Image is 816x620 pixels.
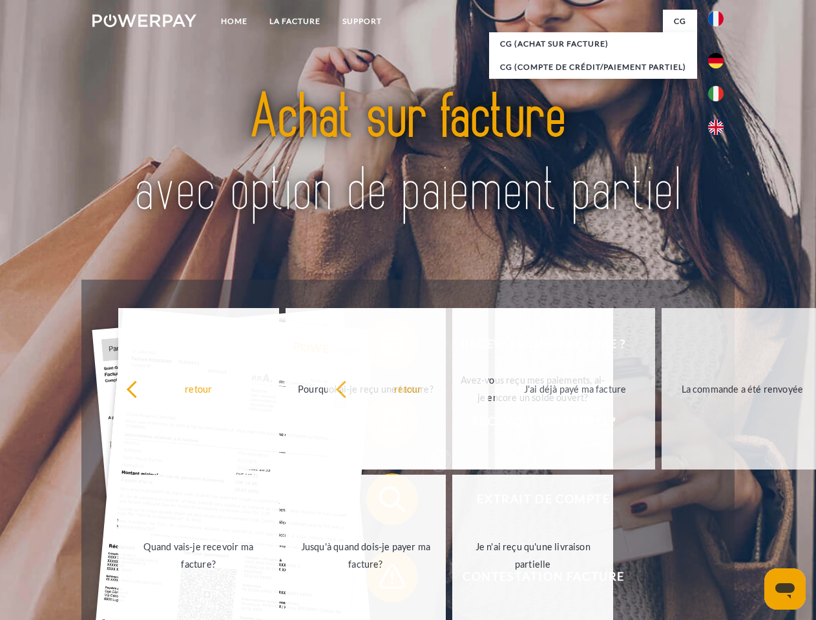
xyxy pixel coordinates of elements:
img: fr [708,11,724,26]
div: retour [335,380,481,397]
img: logo-powerpay-white.svg [92,14,196,27]
div: J'ai déjà payé ma facture [503,380,648,397]
a: LA FACTURE [258,10,331,33]
a: CG (achat sur facture) [489,32,697,56]
div: Je n'ai reçu qu'une livraison partielle [460,538,605,573]
div: Pourquoi ai-je reçu une facture? [293,380,439,397]
a: CG [663,10,697,33]
a: Home [210,10,258,33]
img: title-powerpay_fr.svg [123,62,693,247]
div: retour [126,380,271,397]
a: Support [331,10,393,33]
div: Jusqu'à quand dois-je payer ma facture? [293,538,439,573]
img: it [708,86,724,101]
div: La commande a été renvoyée [669,380,815,397]
iframe: Bouton de lancement de la fenêtre de messagerie [764,568,806,610]
img: de [708,53,724,68]
a: CG (Compte de crédit/paiement partiel) [489,56,697,79]
div: Quand vais-je recevoir ma facture? [126,538,271,573]
img: en [708,119,724,135]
